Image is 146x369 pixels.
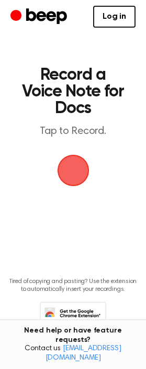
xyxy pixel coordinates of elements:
[8,278,138,293] p: Tired of copying and pasting? Use the extension to automatically insert your recordings.
[19,125,127,138] p: Tap to Record.
[58,155,89,186] button: Beep Logo
[10,7,70,27] a: Beep
[19,67,127,117] h1: Record a Voice Note for Docs
[93,6,136,28] a: Log in
[46,345,121,362] a: [EMAIL_ADDRESS][DOMAIN_NAME]
[6,345,140,363] span: Contact us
